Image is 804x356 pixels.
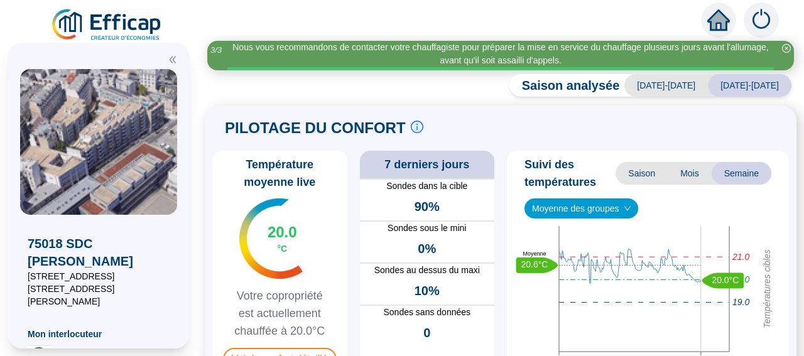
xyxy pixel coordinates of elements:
[210,45,222,55] i: 3 / 3
[415,282,440,299] span: 10%
[523,251,546,257] text: Moyenne
[384,156,469,173] span: 7 derniers jours
[227,41,774,67] div: Nous vous recommandons de contacter votre chauffagiste pour préparer la mise en service du chauff...
[217,287,342,340] span: Votre copropriété est actuellement chauffée à 20.0°C
[521,259,548,269] text: 20.6°C
[532,199,631,218] span: Moyenne des groupes
[411,121,423,133] span: info-circle
[509,77,620,94] span: Saison analysée
[616,162,668,185] span: Saison
[28,283,170,308] span: [STREET_ADDRESS][PERSON_NAME]
[744,3,779,38] img: alerts
[624,74,708,97] span: [DATE]-[DATE]
[624,205,631,212] span: down
[360,264,495,277] span: Sondes au dessus du maxi
[28,270,170,283] span: [STREET_ADDRESS]
[268,222,297,242] span: 20.0
[524,156,616,191] span: Suivi des températures
[360,180,495,193] span: Sondes dans la cible
[217,156,342,191] span: Température moyenne live
[762,249,772,328] tspan: Températures cibles
[50,8,164,43] img: efficap energie logo
[239,198,303,279] img: indicateur températures
[225,118,406,138] span: PILOTAGE DU CONFORT
[668,162,712,185] span: Mois
[360,222,495,235] span: Sondes sous le mini
[707,9,730,31] span: home
[782,44,791,53] span: close-circle
[168,55,177,64] span: double-left
[28,328,170,340] span: Mon interlocuteur
[712,274,739,284] text: 20.0°C
[732,252,749,262] tspan: 21.0
[360,306,495,319] span: Sondes sans données
[712,162,771,185] span: Semaine
[423,324,430,342] span: 0
[277,242,287,255] span: °C
[28,235,170,270] span: 75018 SDC [PERSON_NAME]
[418,240,436,257] span: 0%
[732,297,749,307] tspan: 19.0
[415,198,440,215] span: 90%
[708,74,791,97] span: [DATE]-[DATE]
